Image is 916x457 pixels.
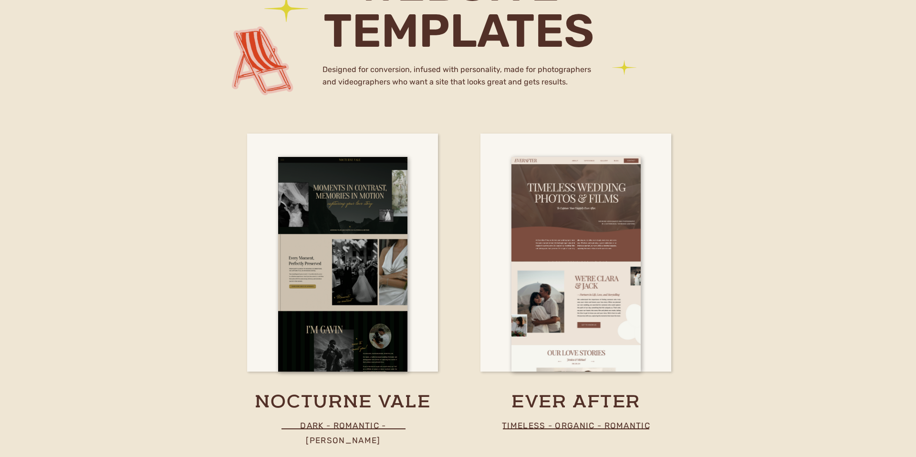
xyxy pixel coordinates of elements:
[230,86,468,120] h2: Designed to
[323,63,594,95] h2: Designed for conversion, infused with personality, made for photographers and videographers who w...
[227,391,459,415] a: nocturne vale
[500,418,653,432] p: timeless - organic - romantic
[449,391,702,415] a: ever after
[222,117,476,163] h2: stand out
[263,418,424,432] p: dark - romantic - [PERSON_NAME]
